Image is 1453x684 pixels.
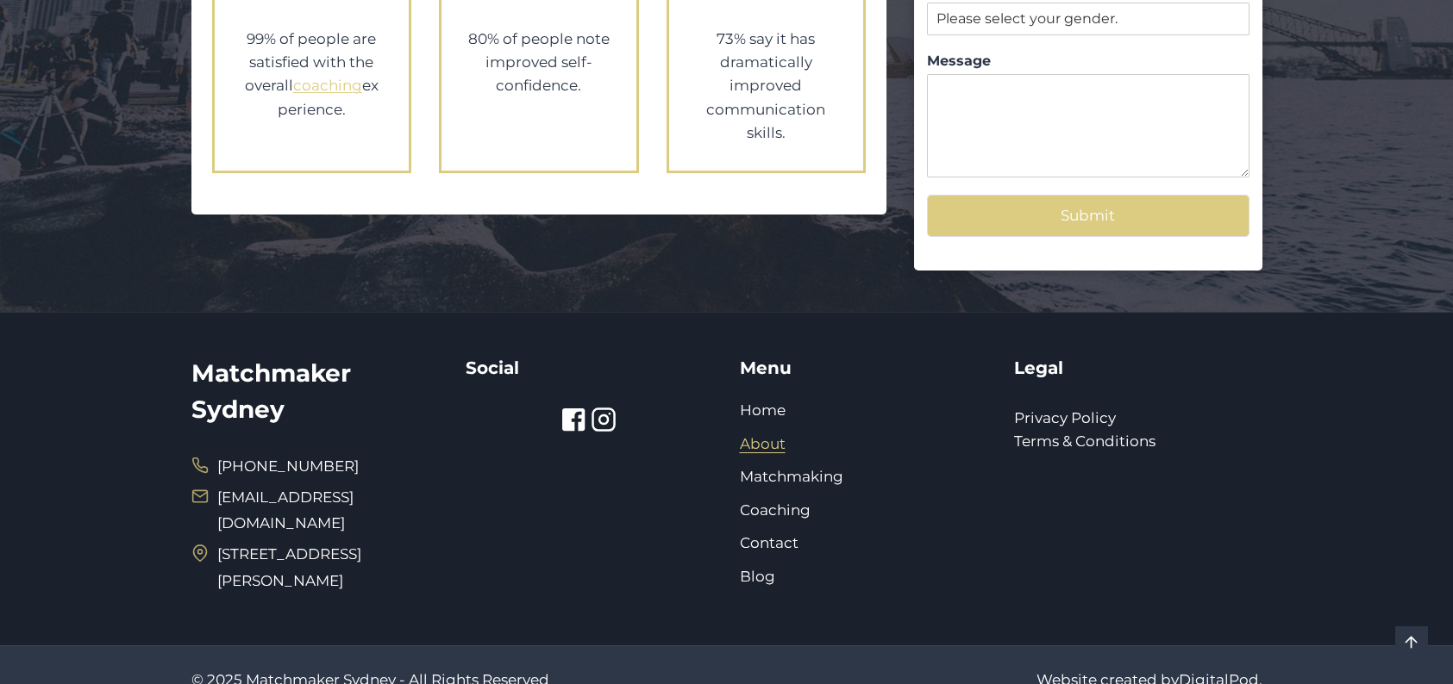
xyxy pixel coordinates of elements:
a: [EMAIL_ADDRESS][DOMAIN_NAME] [217,488,354,532]
a: Matchmaking [740,468,843,485]
h5: Social [466,355,714,381]
h5: Menu [740,355,988,381]
a: Contact [740,534,799,551]
label: Message [927,53,1249,71]
a: Coaching [740,501,811,519]
a: Blog [740,568,775,585]
a: [PHONE_NUMBER] [191,453,359,480]
a: coaching [293,77,362,94]
a: Terms & Conditions [1014,432,1156,450]
a: Privacy Policy [1014,409,1116,426]
a: Home [740,401,786,419]
p: 73% say it has dramatically improved communication skills. [695,28,838,145]
p: 99% of people are satisfied with the overall experience. [241,28,384,121]
a: Scroll to top [1395,626,1427,658]
span: [PHONE_NUMBER] [217,453,359,480]
span: [STREET_ADDRESS][PERSON_NAME] [217,541,440,594]
h5: Legal [1014,355,1262,381]
p: 80% of people note improved self-confidence. [467,28,611,98]
button: Submit [927,195,1249,237]
h2: Matchmaker Sydney [191,355,440,427]
a: About [740,435,786,452]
